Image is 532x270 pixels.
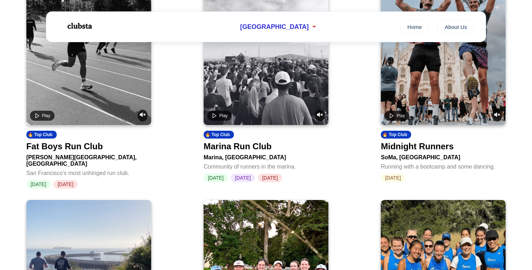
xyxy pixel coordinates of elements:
[438,20,474,34] a: About Us
[53,180,78,189] span: [DATE]
[204,131,234,139] div: 🔥 Top Club
[204,141,272,151] div: Marina Run Club
[26,131,57,139] div: 🔥 Top Club
[207,111,232,121] button: Play video
[26,167,151,176] div: San Francisco's most unhinged run club.
[240,23,308,31] span: [GEOGRAPHIC_DATA]
[397,113,405,118] span: Play
[231,174,255,182] span: [DATE]
[381,161,506,170] div: Running with a bootcamp and some dancing.
[381,141,454,151] div: Midnight Runners
[204,151,328,161] div: Marina, [GEOGRAPHIC_DATA]
[26,151,151,167] div: [PERSON_NAME][GEOGRAPHIC_DATA], [GEOGRAPHIC_DATA]
[204,161,328,170] div: Community of runners in the marina.
[26,141,103,151] div: Fat Boys Run Club
[381,131,411,139] div: 🔥 Top Club
[138,110,148,121] button: Unmute video
[26,180,51,189] span: [DATE]
[204,174,228,182] span: [DATE]
[219,113,227,118] span: Play
[30,111,55,121] button: Play video
[381,151,506,161] div: SoMa, [GEOGRAPHIC_DATA]
[492,110,502,121] button: Unmute video
[384,111,409,121] button: Play video
[42,113,50,118] span: Play
[258,174,282,182] span: [DATE]
[315,110,325,121] button: Unmute video
[400,20,429,34] a: Home
[381,174,405,182] span: [DATE]
[58,17,101,35] img: Logo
